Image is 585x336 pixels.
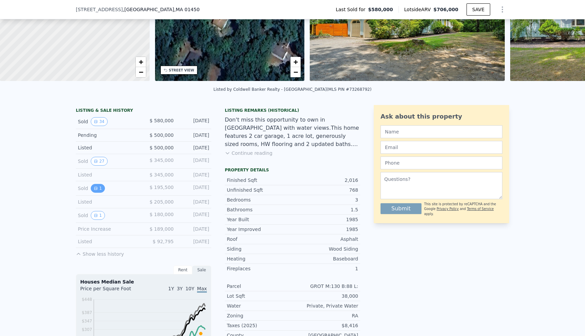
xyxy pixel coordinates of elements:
[177,286,182,291] span: 3Y
[225,116,360,148] div: Don't miss this opportunity to own in [GEOGRAPHIC_DATA] with water views.This home features 2 car...
[168,286,174,291] span: 1Y
[292,187,358,193] div: 768
[179,144,209,151] div: [DATE]
[78,157,138,166] div: Sold
[179,211,209,220] div: [DATE]
[174,7,199,12] span: , MA 01450
[292,226,358,233] div: 1985
[227,196,292,203] div: Bedrooms
[292,322,358,329] div: $8,416
[227,265,292,272] div: Fireplaces
[91,184,105,193] button: View historical data
[138,58,143,66] span: +
[82,319,92,323] tspan: $347
[82,327,92,332] tspan: $307
[292,293,358,299] div: 38,000
[80,285,144,296] div: Price per Square Foot
[76,6,123,13] span: [STREET_ADDRESS]
[368,6,393,13] span: $580,000
[290,57,301,67] a: Zoom in
[227,322,292,329] div: Taxes (2025)
[82,297,92,302] tspan: $448
[78,171,138,178] div: Listed
[138,68,143,76] span: −
[294,68,298,76] span: −
[78,117,138,126] div: Sold
[225,167,360,173] div: Property details
[150,185,174,190] span: $ 195,500
[292,177,358,184] div: 2,016
[78,144,138,151] div: Listed
[123,6,200,13] span: , [GEOGRAPHIC_DATA]
[381,125,502,138] input: Name
[186,286,194,291] span: 10Y
[292,216,358,223] div: 1985
[179,157,209,166] div: [DATE]
[227,293,292,299] div: Lot Sqft
[169,68,194,73] div: STREET VIEW
[467,3,490,16] button: SAVE
[227,246,292,252] div: Siding
[136,57,146,67] a: Zoom in
[78,211,138,220] div: Sold
[381,141,502,154] input: Email
[227,255,292,262] div: Heating
[173,266,192,274] div: Rent
[179,184,209,193] div: [DATE]
[91,211,105,220] button: View historical data
[192,266,211,274] div: Sale
[433,7,458,12] span: $706,000
[91,117,107,126] button: View historical data
[292,255,358,262] div: Baseboard
[153,239,174,244] span: $ 92,795
[150,226,174,232] span: $ 189,000
[82,310,92,315] tspan: $387
[179,226,209,232] div: [DATE]
[78,198,138,205] div: Listed
[227,302,292,309] div: Water
[292,206,358,213] div: 1.5
[150,212,174,217] span: $ 180,000
[424,202,502,216] div: This site is protected by reCAPTCHA and the Google and apply.
[179,171,209,178] div: [DATE]
[150,199,174,205] span: $ 205,000
[227,187,292,193] div: Unfinished Sqft
[292,246,358,252] div: Wood Siding
[78,132,138,139] div: Pending
[150,157,174,163] span: $ 345,000
[292,265,358,272] div: 1
[197,286,207,293] span: Max
[76,108,211,114] div: LISTING & SALE HISTORY
[292,302,358,309] div: Private, Private Water
[78,226,138,232] div: Price Increase
[214,87,372,92] div: Listed by Coldwell Banker Realty - [GEOGRAPHIC_DATA] (MLS PIN #73268792)
[76,248,124,257] button: Show less history
[150,132,174,138] span: $ 500,000
[381,112,502,121] div: Ask about this property
[290,67,301,77] a: Zoom out
[225,108,360,113] div: Listing Remarks (Historical)
[136,67,146,77] a: Zoom out
[227,236,292,243] div: Roof
[179,132,209,139] div: [DATE]
[292,312,358,319] div: RA
[150,172,174,177] span: $ 345,000
[179,198,209,205] div: [DATE]
[227,216,292,223] div: Year Built
[78,238,138,245] div: Listed
[227,226,292,233] div: Year Improved
[150,118,174,123] span: $ 580,000
[78,184,138,193] div: Sold
[179,238,209,245] div: [DATE]
[227,283,292,290] div: Parcel
[80,278,207,285] div: Houses Median Sale
[292,236,358,243] div: Asphalt
[381,156,502,169] input: Phone
[381,203,421,214] button: Submit
[292,283,358,290] div: GROT M:130 B:88 L:
[437,207,459,211] a: Privacy Policy
[292,196,358,203] div: 3
[294,58,298,66] span: +
[227,206,292,213] div: Bathrooms
[227,177,292,184] div: Finished Sqft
